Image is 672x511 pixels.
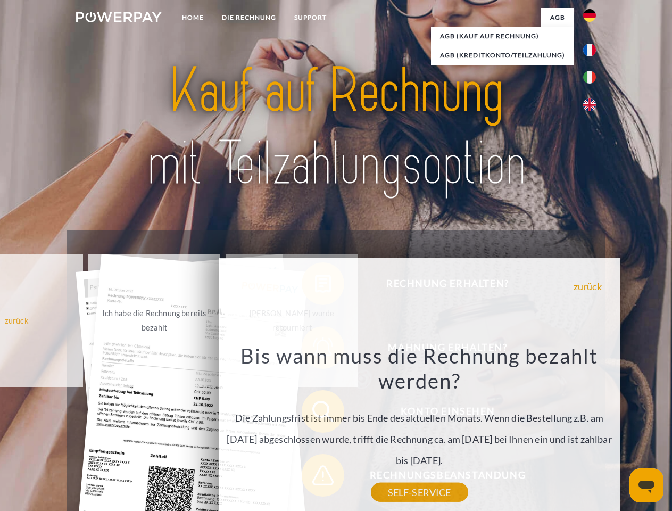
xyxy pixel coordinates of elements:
a: DIE RECHNUNG [213,8,285,27]
a: agb [541,8,574,27]
img: de [583,9,596,22]
img: title-powerpay_de.svg [102,51,570,204]
a: SUPPORT [285,8,336,27]
a: SELF-SERVICE [371,483,468,502]
a: AGB (Kreditkonto/Teilzahlung) [431,46,574,65]
a: Home [173,8,213,27]
h3: Bis wann muss die Rechnung bezahlt werden? [225,343,613,394]
a: AGB (Kauf auf Rechnung) [431,27,574,46]
img: fr [583,44,596,56]
img: en [583,98,596,111]
div: Ich habe die Rechnung bereits bezahlt [95,306,214,335]
a: zurück [574,282,602,291]
div: Die Zahlungsfrist ist immer bis Ende des aktuellen Monats. Wenn die Bestellung z.B. am [DATE] abg... [225,343,613,492]
img: it [583,71,596,84]
iframe: Schaltfläche zum Öffnen des Messaging-Fensters [629,468,663,502]
img: logo-powerpay-white.svg [76,12,162,22]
